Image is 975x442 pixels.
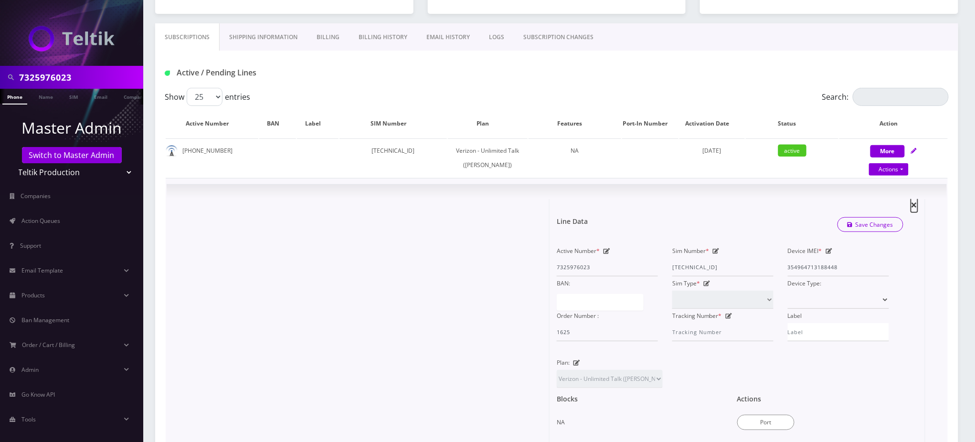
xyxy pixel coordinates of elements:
[837,217,904,232] a: Save Changes
[788,244,822,258] label: Device IMEI
[672,309,722,323] label: Tracking Number
[21,415,36,423] span: Tools
[187,88,223,106] select: Showentries
[672,244,709,258] label: Sim Number
[737,395,762,403] h1: Actions
[557,244,600,258] label: Active Number
[788,276,822,291] label: Device Type:
[737,415,795,430] button: Port
[21,390,55,399] span: Go Know API
[307,23,349,51] a: Billing
[778,145,806,157] span: active
[622,110,678,137] th: Port-In Number: activate to sort column ascending
[155,23,220,51] a: Subscriptions
[21,217,60,225] span: Action Queues
[119,89,151,104] a: Company
[349,23,417,51] a: Billing History
[89,89,112,104] a: Email
[220,23,307,51] a: Shipping Information
[529,138,621,177] td: NA
[557,309,599,323] label: Order Number :
[557,395,578,403] h1: Blocks
[64,89,83,104] a: SIM
[22,147,122,163] a: Switch to Master Admin
[529,110,621,137] th: Features: activate to sort column ascending
[166,145,178,157] img: default.png
[746,110,838,137] th: Status: activate to sort column ascending
[448,110,528,137] th: Plan: activate to sort column ascending
[672,323,774,341] input: Tracking Number
[788,258,889,276] input: IMEI
[417,23,479,51] a: EMAIL HISTORY
[259,110,296,137] th: BAN: activate to sort column ascending
[788,309,802,323] label: Label
[557,323,658,341] input: Order Number
[557,276,570,291] label: BAN:
[21,266,63,274] span: Email Template
[448,138,528,177] td: Verizon - Unlimited Talk ([PERSON_NAME])
[165,88,250,106] label: Show entries
[839,110,948,137] th: Action: activate to sort column ascending
[514,23,603,51] a: SUBSCRIPTION CHANGES
[557,356,570,370] label: Plan:
[21,366,39,374] span: Admin
[20,242,41,250] span: Support
[297,110,339,137] th: Label: activate to sort column ascending
[339,138,447,177] td: [TECHNICAL_ID]
[2,89,27,105] a: Phone
[21,316,69,324] span: Ban Management
[479,23,514,51] a: LOGS
[557,403,723,430] div: NA
[166,110,258,137] th: Active Number: activate to sort column ascending
[672,258,774,276] input: Sim Number
[21,192,51,200] span: Companies
[21,291,45,299] span: Products
[703,147,721,155] span: [DATE]
[870,145,905,158] button: More
[672,276,700,291] label: Sim Type
[788,323,889,341] input: Label
[19,68,141,86] input: Search in Company
[166,138,258,177] td: [PHONE_NUMBER]
[869,163,909,176] a: Actions
[557,258,658,276] input: Active Number
[34,89,58,104] a: Name
[165,71,170,76] img: Active / Pending Lines
[911,197,918,212] span: ×
[557,218,588,226] h1: Line Data
[22,341,75,349] span: Order / Cart / Billing
[853,88,949,106] input: Search:
[339,110,447,137] th: SIM Number: activate to sort column ascending
[165,68,416,77] h1: Active / Pending Lines
[837,218,904,232] button: Save Changes
[822,88,949,106] label: Search:
[679,110,745,137] th: Activation Date: activate to sort column ascending
[29,26,115,52] img: Teltik Production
